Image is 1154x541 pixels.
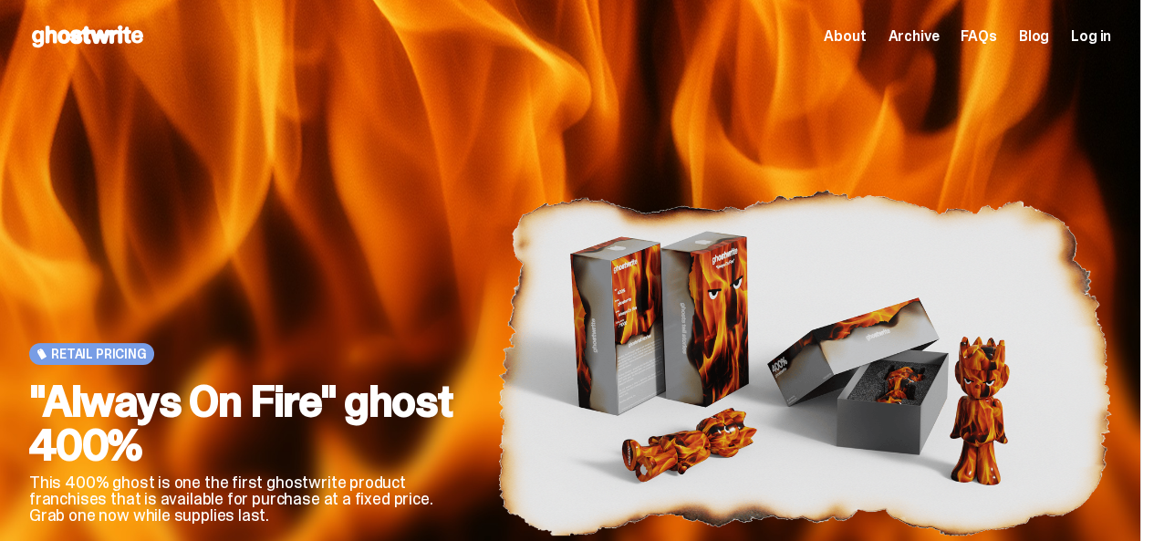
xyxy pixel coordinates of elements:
[961,29,996,44] a: FAQs
[1019,29,1049,44] a: Blog
[824,29,866,44] a: About
[29,380,468,467] h2: "Always On Fire" ghost 400%
[51,347,147,361] span: Retail Pricing
[29,474,468,524] p: This 400% ghost is one the first ghostwrite product franchises that is available for purchase at ...
[888,29,939,44] a: Archive
[1071,29,1111,44] a: Log in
